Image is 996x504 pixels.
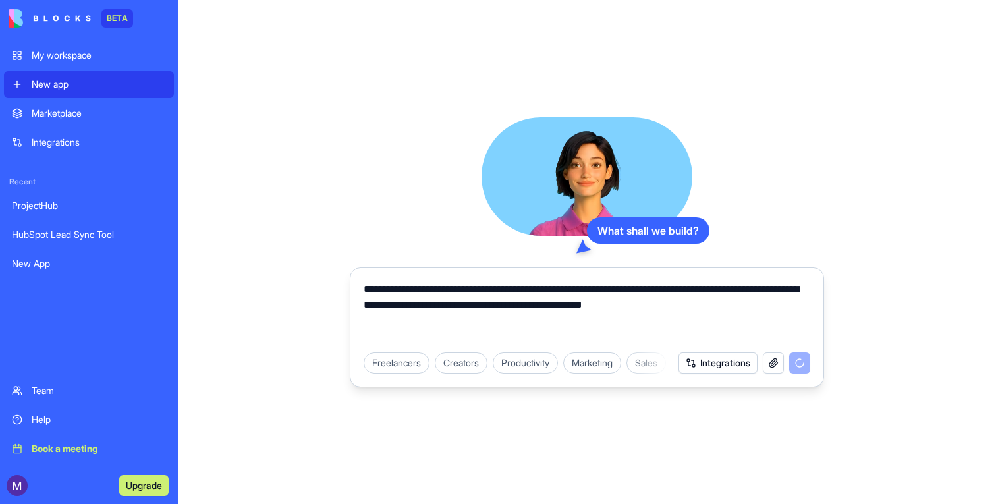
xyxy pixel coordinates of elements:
[493,352,558,374] div: Productivity
[32,413,166,426] div: Help
[4,221,174,248] a: HubSpot Lead Sync Tool
[9,9,133,28] a: BETA
[4,378,174,404] a: Team
[563,352,621,374] div: Marketing
[12,228,166,241] div: HubSpot Lead Sync Tool
[32,49,166,62] div: My workspace
[7,475,28,496] img: ACg8ocJtOslkEheqcbxbRNY-DBVyiSoWR6j0po04Vm4_vNZB470J1w=s96-c
[4,406,174,433] a: Help
[4,435,174,462] a: Book a meeting
[9,9,91,28] img: logo
[12,257,166,270] div: New App
[119,478,169,491] a: Upgrade
[678,352,758,374] button: Integrations
[4,129,174,155] a: Integrations
[4,71,174,98] a: New app
[435,352,487,374] div: Creators
[364,352,429,374] div: Freelancers
[4,192,174,219] a: ProjectHub
[12,199,166,212] div: ProjectHub
[4,177,174,187] span: Recent
[101,9,133,28] div: BETA
[32,442,166,455] div: Book a meeting
[4,42,174,69] a: My workspace
[32,107,166,120] div: Marketplace
[119,475,169,496] button: Upgrade
[4,250,174,277] a: New App
[587,217,709,244] div: What shall we build?
[32,136,166,149] div: Integrations
[32,384,166,397] div: Team
[4,100,174,126] a: Marketplace
[32,78,166,91] div: New app
[626,352,666,374] div: Sales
